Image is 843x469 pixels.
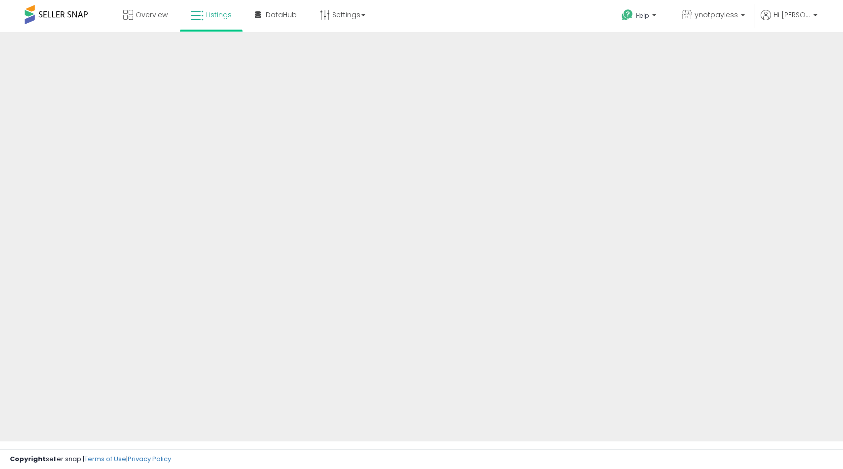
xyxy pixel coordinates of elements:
[636,11,649,20] span: Help
[621,9,633,21] i: Get Help
[136,10,168,20] span: Overview
[614,1,666,32] a: Help
[695,10,738,20] span: ynotpayless
[773,10,810,20] span: Hi [PERSON_NAME]
[266,10,297,20] span: DataHub
[206,10,232,20] span: Listings
[761,10,817,32] a: Hi [PERSON_NAME]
